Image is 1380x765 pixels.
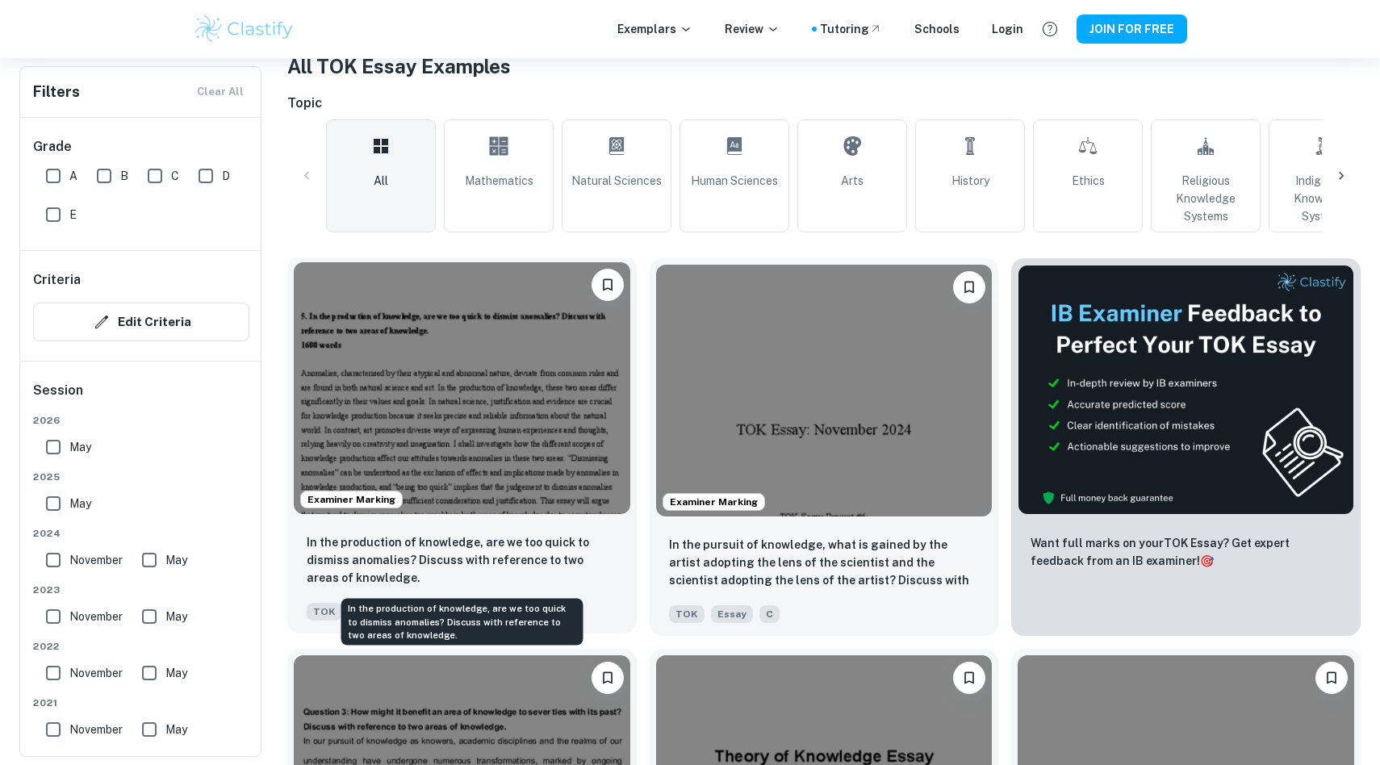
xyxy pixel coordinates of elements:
[571,172,662,190] span: Natural Sciences
[33,381,249,413] h6: Session
[374,172,388,190] span: All
[669,536,980,591] p: In the pursuit of knowledge, what is gained by the artist adopting the lens of the scientist and ...
[1077,15,1187,44] button: JOIN FOR FREE
[294,262,630,514] img: TOK Essay example thumbnail: In the production of knowledge, are we t
[287,258,637,636] a: Examiner MarkingPlease log in to bookmark exemplarsIn the production of knowledge, are we too qui...
[307,533,617,587] p: In the production of knowledge, are we too quick to dismiss anomalies? Discuss with reference to ...
[69,608,123,625] span: November
[341,599,583,646] div: In the production of knowledge, are we too quick to dismiss anomalies? Discuss with reference to ...
[1158,172,1253,225] span: Religious Knowledge Systems
[465,172,533,190] span: Mathematics
[33,413,249,428] span: 2026
[307,603,342,621] span: TOK
[165,664,187,682] span: May
[165,551,187,569] span: May
[69,551,123,569] span: November
[1031,534,1341,570] p: Want full marks on your TOK Essay ? Get expert feedback from an IB examiner!
[69,495,91,512] span: May
[33,639,249,654] span: 2022
[33,696,249,710] span: 2021
[69,438,91,456] span: May
[1276,172,1371,225] span: Indigenous Knowledge Systems
[69,664,123,682] span: November
[592,662,624,694] button: Please log in to bookmark exemplars
[1072,172,1105,190] span: Ethics
[69,167,77,185] span: A
[725,20,780,38] p: Review
[1011,258,1361,636] a: ThumbnailWant full marks on yourTOK Essay? Get expert feedback from an IB examiner!
[951,172,989,190] span: History
[711,605,753,623] span: Essay
[193,13,295,45] img: Clastify logo
[33,470,249,484] span: 2025
[1018,265,1354,515] img: Thumbnail
[691,172,778,190] span: Human Sciences
[1315,662,1348,694] button: Please log in to bookmark exemplars
[33,303,249,341] button: Edit Criteria
[165,608,187,625] span: May
[669,605,705,623] span: TOK
[287,94,1361,113] h6: Topic
[1200,554,1214,567] span: 🎯
[820,20,882,38] a: Tutoring
[33,81,80,103] h6: Filters
[953,271,985,303] button: Please log in to bookmark exemplars
[663,495,764,509] span: Examiner Marking
[69,206,77,224] span: E
[33,270,81,290] h6: Criteria
[617,20,692,38] p: Exemplars
[953,662,985,694] button: Please log in to bookmark exemplars
[171,167,179,185] span: C
[33,583,249,597] span: 2023
[914,20,960,38] a: Schools
[1036,15,1064,43] button: Help and Feedback
[592,269,624,301] button: Please log in to bookmark exemplars
[759,605,780,623] span: C
[222,167,230,185] span: D
[69,721,123,738] span: November
[656,265,993,516] img: TOK Essay example thumbnail: In the pursuit of knowledge, what is gai
[301,492,402,507] span: Examiner Marking
[120,167,128,185] span: B
[650,258,999,636] a: Examiner MarkingPlease log in to bookmark exemplarsIn the pursuit of knowledge, what is gained by...
[992,20,1023,38] a: Login
[33,526,249,541] span: 2024
[165,721,187,738] span: May
[287,52,1361,81] h1: All TOK Essay Examples
[33,137,249,157] h6: Grade
[841,172,864,190] span: Arts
